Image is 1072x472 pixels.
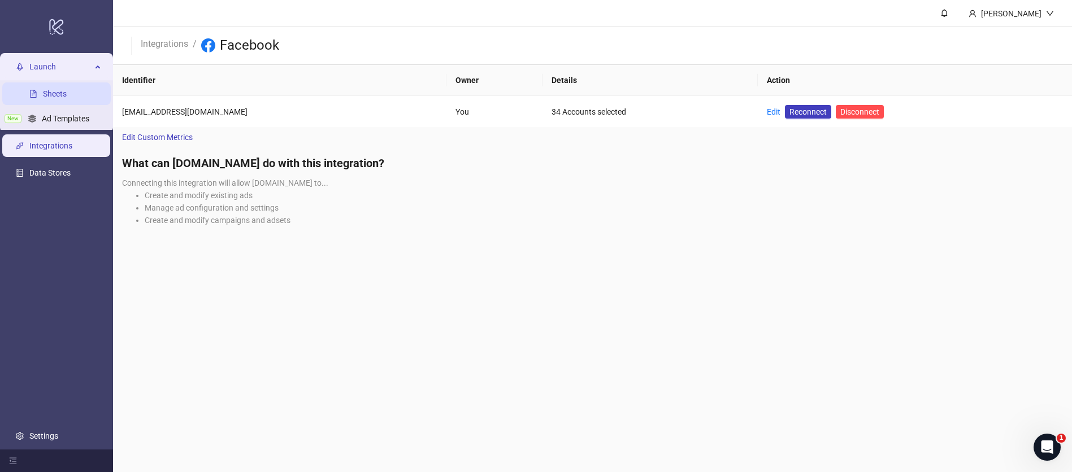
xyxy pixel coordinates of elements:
button: Disconnect [836,105,884,119]
span: down [1046,10,1054,18]
a: Edit [767,107,780,116]
th: Identifier [113,65,446,96]
span: Disconnect [840,107,879,116]
span: Connecting this integration will allow [DOMAIN_NAME] to... [122,178,328,187]
div: You [455,106,533,118]
a: Integrations [138,37,190,49]
li: Create and modify existing ads [145,189,1063,202]
h3: Facebook [220,37,279,55]
span: 1 [1057,434,1066,443]
li: Create and modify campaigns and adsets [145,214,1063,226]
a: Sheets [43,89,67,98]
span: bell [940,9,948,17]
span: menu-fold [9,457,17,465]
span: Edit Custom Metrics [122,131,193,143]
iframe: Intercom live chat [1034,434,1061,461]
a: Data Stores [29,168,71,177]
a: Edit Custom Metrics [113,128,202,146]
div: 34 Accounts selected [552,106,749,118]
th: Action [758,65,1072,96]
span: rocket [16,63,24,71]
span: Reconnect [789,106,827,118]
th: Owner [446,65,542,96]
a: Reconnect [785,105,831,119]
th: Details [542,65,758,96]
h4: What can [DOMAIN_NAME] do with this integration? [122,155,1063,171]
a: Ad Templates [42,114,89,123]
span: Launch [29,55,92,78]
li: / [193,37,197,55]
div: [EMAIL_ADDRESS][DOMAIN_NAME] [122,106,437,118]
li: Manage ad configuration and settings [145,202,1063,214]
span: user [969,10,976,18]
a: Integrations [29,141,72,150]
div: [PERSON_NAME] [976,7,1046,20]
a: Settings [29,431,58,440]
